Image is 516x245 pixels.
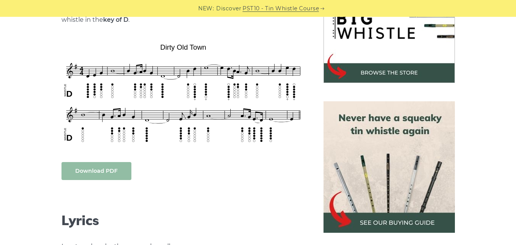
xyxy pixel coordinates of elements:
a: PST10 - Tin Whistle Course [243,4,319,13]
span: Discover [216,4,241,13]
h2: Lyrics [61,213,305,229]
span: NEW: [198,4,214,13]
strong: key of D [103,16,128,23]
img: tin whistle buying guide [324,101,455,233]
img: Dirty Old Town Tin Whistle Tab & Sheet Music [61,41,305,146]
a: Download PDF [61,162,131,180]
